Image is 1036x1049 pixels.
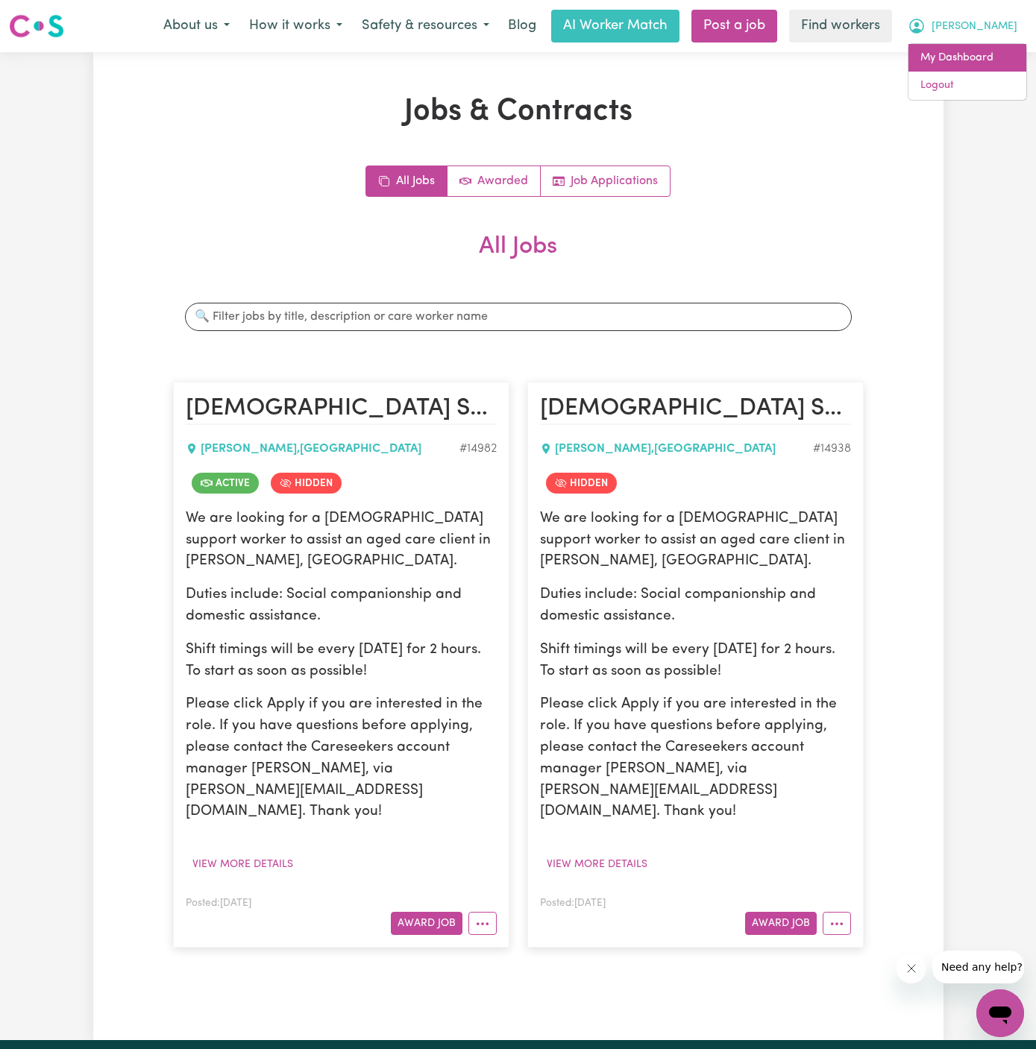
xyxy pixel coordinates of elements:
[540,694,851,823] p: Please click Apply if you are interested in the role. If you have questions before applying, plea...
[186,508,497,573] p: We are looking for a [DEMOGRAPHIC_DATA] support worker to assist an aged care client in [PERSON_N...
[976,989,1024,1037] iframe: Button to launch messaging window
[186,440,459,458] div: [PERSON_NAME] , [GEOGRAPHIC_DATA]
[546,473,617,494] span: Job is hidden
[540,508,851,573] p: We are looking for a [DEMOGRAPHIC_DATA] support worker to assist an aged care client in [PERSON_N...
[499,10,545,42] a: Blog
[391,912,462,935] button: Award Job
[540,640,851,683] p: Shift timings will be every [DATE] for 2 hours. To start as soon as possible!
[186,640,497,683] p: Shift timings will be every [DATE] for 2 hours. To start as soon as possible!
[448,166,541,196] a: Active jobs
[186,585,497,628] p: Duties include: Social companionship and domestic assistance.
[468,912,497,935] button: More options
[908,44,1026,72] a: My Dashboard
[540,394,851,424] h2: Female Support Worker Needed In Dean Park, NSW
[186,394,497,424] h2: Female Support Worker Needed In Dean Park, NSW
[898,10,1027,42] button: My Account
[173,233,864,285] h2: All Jobs
[745,912,817,935] button: Award Job
[192,473,259,494] span: Job is active
[908,43,1027,101] div: My Account
[540,853,654,876] button: View more details
[813,440,851,458] div: Job ID #14938
[186,853,300,876] button: View more details
[932,19,1017,35] span: [PERSON_NAME]
[352,10,499,42] button: Safety & resources
[271,473,342,494] span: Job is hidden
[908,72,1026,100] a: Logout
[551,10,679,42] a: AI Worker Match
[186,694,497,823] p: Please click Apply if you are interested in the role. If you have questions before applying, plea...
[789,10,892,42] a: Find workers
[239,10,352,42] button: How it works
[540,585,851,628] p: Duties include: Social companionship and domestic assistance.
[154,10,239,42] button: About us
[9,9,64,43] a: Careseekers logo
[540,898,606,908] span: Posted: [DATE]
[823,912,851,935] button: More options
[366,166,448,196] a: All jobs
[932,951,1024,983] iframe: Message from company
[459,440,497,458] div: Job ID #14982
[540,440,813,458] div: [PERSON_NAME] , [GEOGRAPHIC_DATA]
[173,94,864,130] h1: Jobs & Contracts
[185,303,852,331] input: 🔍 Filter jobs by title, description or care worker name
[541,166,670,196] a: Job applications
[897,954,926,983] iframe: Close message
[691,10,777,42] a: Post a job
[186,898,251,908] span: Posted: [DATE]
[9,13,64,40] img: Careseekers logo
